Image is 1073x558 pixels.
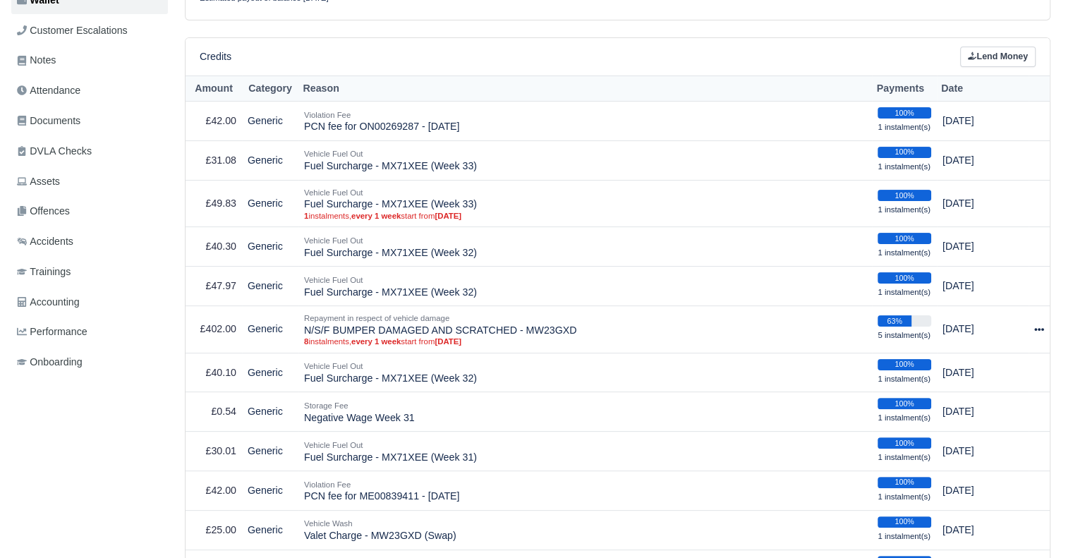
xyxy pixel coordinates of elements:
strong: every 1 week [351,337,401,346]
strong: every 1 week [351,212,401,220]
td: [DATE] [937,102,1029,141]
strong: [DATE] [435,212,461,220]
small: Vehicle Fuel Out [304,441,363,449]
small: 1 instalment(s) [878,492,930,501]
td: [DATE] [937,471,1029,511]
div: 63% [878,315,911,327]
div: 100% [878,477,930,488]
a: Lend Money [960,47,1036,67]
div: 100% [878,272,930,284]
td: Fuel Surcharge - MX71XEE (Week 32) [298,353,872,392]
td: Generic [242,432,298,471]
a: Customer Escalations [11,17,168,44]
div: 100% [878,516,930,528]
td: [DATE] [937,510,1029,550]
small: Storage Fee [304,401,348,410]
td: Generic [242,305,298,353]
span: Offences [17,203,70,219]
strong: [DATE] [435,337,461,346]
strong: 1 [304,212,308,220]
small: Repayment in respect of vehicle damage [304,314,449,322]
span: Accidents [17,233,73,250]
div: 100% [878,147,930,158]
small: 5 instalment(s) [878,331,930,339]
small: 1 instalment(s) [878,453,930,461]
th: Reason [298,75,872,102]
th: Category [242,75,298,102]
a: Offences [11,198,168,225]
td: £49.83 [186,180,242,227]
small: instalments, start from [304,336,866,346]
th: Amount [186,75,242,102]
td: Generic [242,180,298,227]
small: 1 instalment(s) [878,162,930,171]
small: Vehicle Fuel Out [304,362,363,370]
small: Vehicle Fuel Out [304,236,363,245]
div: 100% [878,107,930,119]
td: £31.08 [186,140,242,180]
td: [DATE] [937,392,1029,432]
iframe: Chat Widget [1002,490,1073,558]
a: Attendance [11,77,168,104]
div: 100% [878,233,930,244]
td: £25.00 [186,510,242,550]
small: 1 instalment(s) [878,248,930,257]
td: £0.54 [186,392,242,432]
span: Documents [17,113,80,129]
small: Vehicle Fuel Out [304,188,363,197]
span: Onboarding [17,354,83,370]
h6: Credits [200,51,231,63]
td: £40.30 [186,227,242,267]
div: 100% [878,190,930,201]
small: 1 instalment(s) [878,205,930,214]
span: Performance [17,324,87,340]
small: 1 instalment(s) [878,375,930,383]
small: instalments, start from [304,211,866,221]
span: Attendance [17,83,80,99]
td: N/S/F BUMPER DAMAGED AND SCRATCHED - MW23GXD [298,305,872,353]
td: Generic [242,353,298,392]
td: Generic [242,140,298,180]
td: Fuel Surcharge - MX71XEE (Week 33) [298,140,872,180]
td: £47.97 [186,267,242,306]
small: Vehicle Wash [304,519,353,528]
a: Accounting [11,289,168,316]
td: [DATE] [937,305,1029,353]
small: 1 instalment(s) [878,413,930,422]
small: Vehicle Fuel Out [304,150,363,158]
td: Negative Wage Week 31 [298,392,872,432]
a: Accidents [11,228,168,255]
strong: 8 [304,337,308,346]
small: Vehicle Fuel Out [304,276,363,284]
td: Fuel Surcharge - MX71XEE (Week 33) [298,180,872,227]
a: DVLA Checks [11,138,168,165]
td: £402.00 [186,305,242,353]
small: 1 instalment(s) [878,288,930,296]
td: [DATE] [937,140,1029,180]
td: Generic [242,267,298,306]
div: 100% [878,398,930,409]
td: Valet Charge - MW23GXD (Swap) [298,510,872,550]
span: DVLA Checks [17,143,92,159]
span: Accounting [17,294,80,310]
td: £40.10 [186,353,242,392]
a: Notes [11,47,168,74]
td: Generic [242,510,298,550]
td: Fuel Surcharge - MX71XEE (Week 32) [298,267,872,306]
a: Assets [11,168,168,195]
td: [DATE] [937,227,1029,267]
td: Generic [242,227,298,267]
small: Violation Fee [304,111,351,119]
td: £42.00 [186,471,242,511]
td: £42.00 [186,102,242,141]
th: Date [937,75,1029,102]
td: Generic [242,471,298,511]
td: [DATE] [937,267,1029,306]
td: Generic [242,392,298,432]
span: Assets [17,174,60,190]
div: 100% [878,359,930,370]
td: £30.01 [186,432,242,471]
td: [DATE] [937,353,1029,392]
td: Generic [242,102,298,141]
